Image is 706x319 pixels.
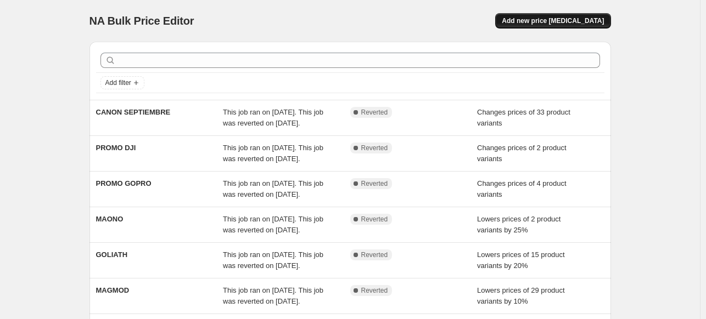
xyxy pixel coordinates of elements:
span: CANON SEPTIEMBRE [96,108,171,116]
span: This job ran on [DATE]. This job was reverted on [DATE]. [223,179,323,198]
span: This job ran on [DATE]. This job was reverted on [DATE]. [223,144,323,163]
button: Add filter [100,76,144,89]
span: Changes prices of 33 product variants [477,108,570,127]
span: PROMO GOPRO [96,179,152,187]
span: Changes prices of 4 product variants [477,179,567,198]
span: Add filter [105,78,131,87]
span: MAGMOD [96,286,130,294]
span: This job ran on [DATE]. This job was reverted on [DATE]. [223,108,323,127]
span: PROMO DJI [96,144,136,152]
span: Lowers prices of 29 product variants by 10% [477,286,565,305]
span: Reverted [361,108,388,117]
span: This job ran on [DATE]. This job was reverted on [DATE]. [223,250,323,270]
span: Reverted [361,144,388,152]
span: Reverted [361,179,388,188]
span: Add new price [MEDICAL_DATA] [502,16,604,25]
span: This job ran on [DATE]. This job was reverted on [DATE]. [223,286,323,305]
span: GOLIATH [96,250,128,259]
span: MAONO [96,215,124,223]
span: NA Bulk Price Editor [89,15,194,27]
span: Changes prices of 2 product variants [477,144,567,163]
span: Reverted [361,286,388,295]
span: Lowers prices of 2 product variants by 25% [477,215,561,234]
button: Add new price [MEDICAL_DATA] [495,13,610,29]
span: Reverted [361,250,388,259]
span: This job ran on [DATE]. This job was reverted on [DATE]. [223,215,323,234]
span: Lowers prices of 15 product variants by 20% [477,250,565,270]
span: Reverted [361,215,388,224]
